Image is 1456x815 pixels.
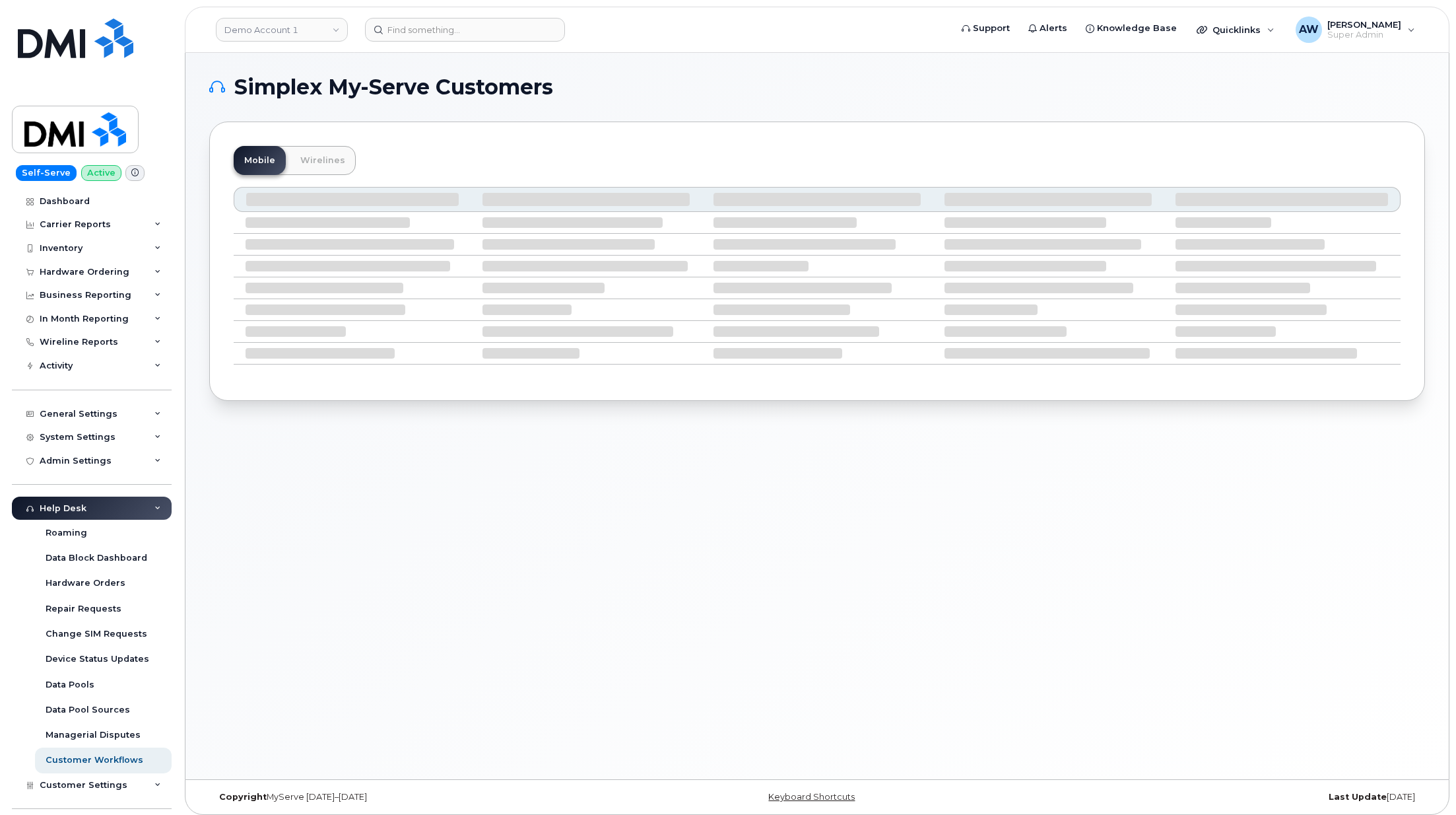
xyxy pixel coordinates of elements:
strong: Copyright [219,792,267,802]
div: MyServe [DATE]–[DATE] [209,792,614,802]
a: Mobile [234,146,286,175]
div: [DATE] [1020,792,1425,802]
strong: Last Update [1329,792,1387,802]
a: Keyboard Shortcuts [768,792,855,802]
span: Simplex My-Serve Customers [234,77,553,97]
a: Wirelines [290,146,356,175]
